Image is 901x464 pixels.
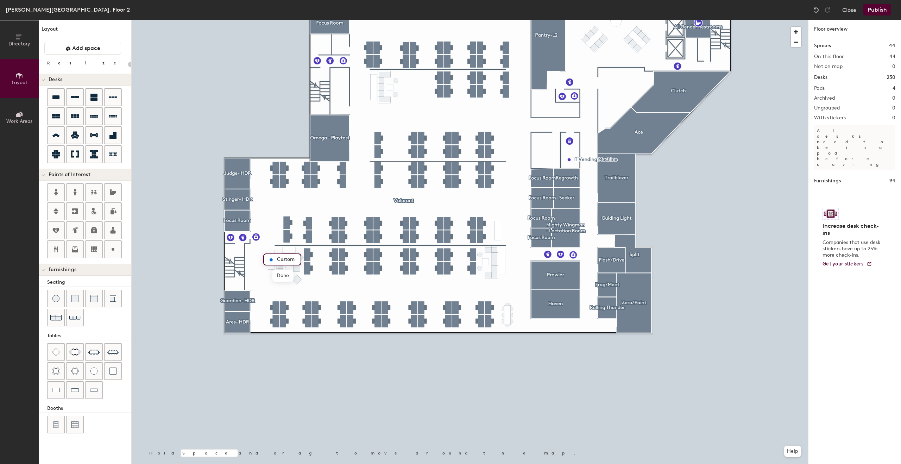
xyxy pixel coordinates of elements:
[814,95,835,101] h2: Archived
[892,105,895,111] h2: 0
[66,290,84,307] button: Cushion
[47,381,65,399] button: Table (1x2)
[104,362,122,380] button: Table (1x1)
[49,77,62,82] span: Desks
[109,295,116,302] img: Couch (corner)
[50,312,62,323] img: Couch (x2)
[107,346,119,358] img: Ten seat table
[53,421,59,428] img: Four seat booth
[52,349,59,356] img: Four seat table
[90,368,97,375] img: Table (round)
[8,41,30,47] span: Directory
[66,362,84,380] button: Six seat round table
[842,4,856,15] button: Close
[90,387,98,394] img: Table (1x4)
[814,105,840,111] h2: Ungrouped
[109,368,116,375] img: Table (1x1)
[85,381,103,399] button: Table (1x4)
[71,387,79,394] img: Table (1x3)
[823,208,839,220] img: Sticker logo
[814,177,841,185] h1: Furnishings
[52,387,60,394] img: Table (1x2)
[104,343,122,361] button: Ten seat table
[47,278,131,286] div: Seating
[47,405,131,412] div: Booths
[889,177,895,185] h1: 94
[88,346,100,358] img: Eight seat table
[6,118,32,124] span: Work Areas
[69,312,81,323] img: Couch (x3)
[272,270,293,282] span: Done
[889,54,895,59] h2: 44
[47,60,125,66] div: Resize
[814,74,827,81] h1: Desks
[893,86,895,91] h2: 4
[66,381,84,399] button: Table (1x3)
[784,446,801,457] button: Help
[808,20,901,36] h1: Floor overview
[72,45,100,52] span: Add space
[823,239,883,258] p: Companies that use desk stickers have up to 25% more check-ins.
[267,256,275,264] img: generic_marker
[892,115,895,121] h2: 0
[814,64,843,69] h2: Not on map
[863,4,891,15] button: Publish
[814,86,825,91] h2: Pods
[85,290,103,307] button: Couch (middle)
[12,80,27,86] span: Layout
[47,343,65,361] button: Four seat table
[47,290,65,307] button: Stool
[71,295,78,302] img: Cushion
[823,222,883,237] h4: Increase desk check-ins
[814,115,846,121] h2: With stickers
[892,64,895,69] h2: 0
[44,42,121,55] button: Add space
[887,74,895,81] h1: 230
[814,42,831,50] h1: Spaces
[889,42,895,50] h1: 44
[71,368,79,375] img: Six seat round table
[47,362,65,380] button: Four seat round table
[66,416,84,433] button: Six seat booth
[104,290,122,307] button: Couch (corner)
[47,416,65,433] button: Four seat booth
[49,267,76,272] span: Furnishings
[824,6,831,13] img: Redo
[66,343,84,361] button: Six seat table
[814,54,844,59] h2: On this floor
[814,125,895,170] p: All desks need to be in a pod before saving
[6,5,130,14] div: [PERSON_NAME][GEOGRAPHIC_DATA], Floor 2
[47,332,131,340] div: Tables
[39,25,131,36] h1: Layout
[69,349,81,356] img: Six seat table
[66,309,84,326] button: Couch (x3)
[52,368,59,375] img: Four seat round table
[85,362,103,380] button: Table (round)
[823,261,864,267] span: Get your stickers
[52,295,59,302] img: Stool
[813,6,820,13] img: Undo
[892,95,895,101] h2: 0
[71,421,78,428] img: Six seat booth
[90,295,97,302] img: Couch (middle)
[47,309,65,326] button: Couch (x2)
[49,172,90,177] span: Points of Interest
[823,261,872,267] a: Get your stickers
[85,343,103,361] button: Eight seat table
